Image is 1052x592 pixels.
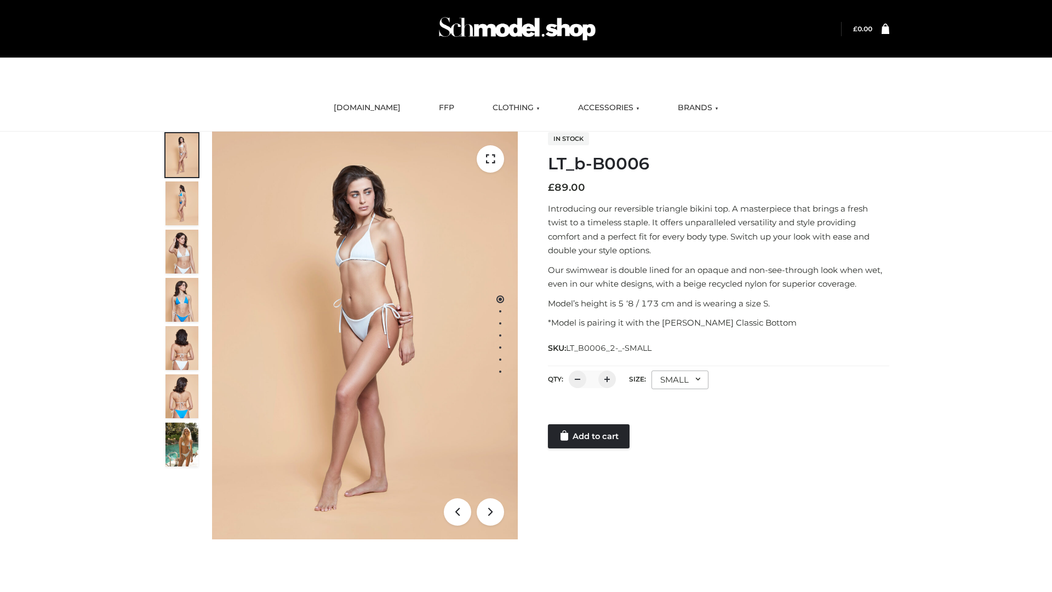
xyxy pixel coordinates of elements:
[570,96,648,120] a: ACCESSORIES
[165,133,198,177] img: ArielClassicBikiniTop_CloudNine_AzureSky_OW114ECO_1-scaled.jpg
[548,202,889,258] p: Introducing our reversible triangle bikini top. A masterpiece that brings a fresh twist to a time...
[165,278,198,322] img: ArielClassicBikiniTop_CloudNine_AzureSky_OW114ECO_4-scaled.jpg
[165,326,198,370] img: ArielClassicBikiniTop_CloudNine_AzureSky_OW114ECO_7-scaled.jpg
[548,316,889,330] p: *Model is pairing it with the [PERSON_NAME] Classic Bottom
[165,230,198,274] img: ArielClassicBikiniTop_CloudNine_AzureSky_OW114ECO_3-scaled.jpg
[431,96,462,120] a: FFP
[853,25,857,33] span: £
[670,96,727,120] a: BRANDS
[548,297,889,311] p: Model’s height is 5 ‘8 / 173 cm and is wearing a size S.
[435,7,599,50] img: Schmodel Admin 964
[548,181,585,193] bdi: 89.00
[566,343,651,353] span: LT_B0006_2-_-SMALL
[548,154,889,174] h1: LT_b-B0006
[165,374,198,418] img: ArielClassicBikiniTop_CloudNine_AzureSky_OW114ECO_8-scaled.jpg
[548,424,630,448] a: Add to cart
[629,375,646,383] label: Size:
[212,132,518,539] img: ArielClassicBikiniTop_CloudNine_AzureSky_OW114ECO_1
[548,341,653,355] span: SKU:
[853,25,872,33] a: £0.00
[325,96,409,120] a: [DOMAIN_NAME]
[165,181,198,225] img: ArielClassicBikiniTop_CloudNine_AzureSky_OW114ECO_2-scaled.jpg
[548,132,589,145] span: In stock
[853,25,872,33] bdi: 0.00
[548,375,563,383] label: QTY:
[548,263,889,291] p: Our swimwear is double lined for an opaque and non-see-through look when wet, even in our white d...
[484,96,548,120] a: CLOTHING
[548,181,554,193] span: £
[165,423,198,466] img: Arieltop_CloudNine_AzureSky2.jpg
[651,371,708,389] div: SMALL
